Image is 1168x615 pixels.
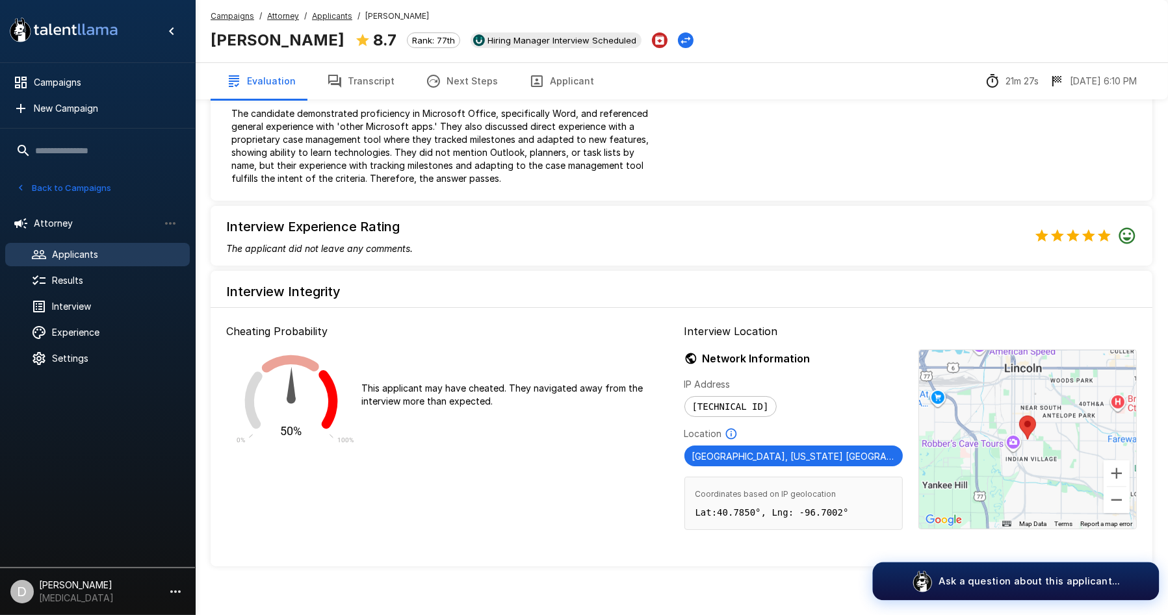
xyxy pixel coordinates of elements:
[513,63,610,99] button: Applicant
[361,382,679,408] p: This applicant may have cheated. They navigated away from the interview more than expected.
[280,424,302,438] text: 50%
[873,562,1160,601] button: Ask a question about this applicant...
[1080,520,1132,527] a: Report a map error
[408,35,460,45] span: Rank: 77th
[410,63,513,99] button: Next Steps
[684,323,1137,339] p: Interview Location
[1070,75,1137,88] p: [DATE] 6:10 PM
[695,488,892,501] span: Coordinates based on IP geolocation
[911,570,933,592] img: logo_glasses@2x.png
[922,512,965,529] a: Open this area in Google Maps (opens a new window)
[684,427,722,440] p: Location
[226,243,413,254] i: The applicant did not leave any comments.
[1002,520,1011,529] button: Keyboard shortcuts
[226,216,413,237] h6: Interview Experience Rating
[685,401,776,412] span: [TECHNICAL_ID]
[304,10,307,23] span: /
[985,73,1039,89] div: The time between starting and completing the interview
[473,34,485,46] img: ukg_logo.jpeg
[312,11,352,21] u: Applicants
[357,10,360,23] span: /
[259,10,262,23] span: /
[922,512,965,529] img: Google
[373,31,396,49] b: 8.7
[365,10,429,23] span: [PERSON_NAME]
[678,32,694,48] button: Change Stage
[684,349,903,368] h6: Network Information
[337,437,354,444] text: 100%
[211,11,254,21] u: Campaigns
[211,281,1152,302] h6: Interview Integrity
[231,107,661,185] p: The candidate demonstrated proficiency in Microsoft Office, specifically Word, and referenced gen...
[684,451,903,462] span: [GEOGRAPHIC_DATA], [US_STATE] [GEOGRAPHIC_DATA]
[684,378,903,391] p: IP Address
[482,35,642,45] span: Hiring Manager Interview Scheduled
[1049,73,1137,89] div: The date and time when the interview was completed
[1019,520,1046,529] button: Map Data
[226,323,679,339] p: Cheating Probability
[1054,520,1072,527] a: Terms (opens in new tab)
[211,63,311,99] button: Evaluation
[1104,487,1130,513] button: Zoom out
[311,63,410,99] button: Transcript
[237,437,245,444] text: 0%
[267,11,299,21] u: Attorney
[939,574,1120,588] p: Ask a question about this applicant...
[211,31,344,49] b: [PERSON_NAME]
[471,32,642,48] div: View profile in UKG
[1006,75,1039,88] p: 21m 27s
[695,506,892,519] p: Lat: 40.7850 °, Lng: -96.7002 °
[725,427,738,440] svg: Based on IP Address and not guaranteed to be accurate
[1104,460,1130,486] button: Zoom in
[652,32,668,48] button: Archive Applicant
